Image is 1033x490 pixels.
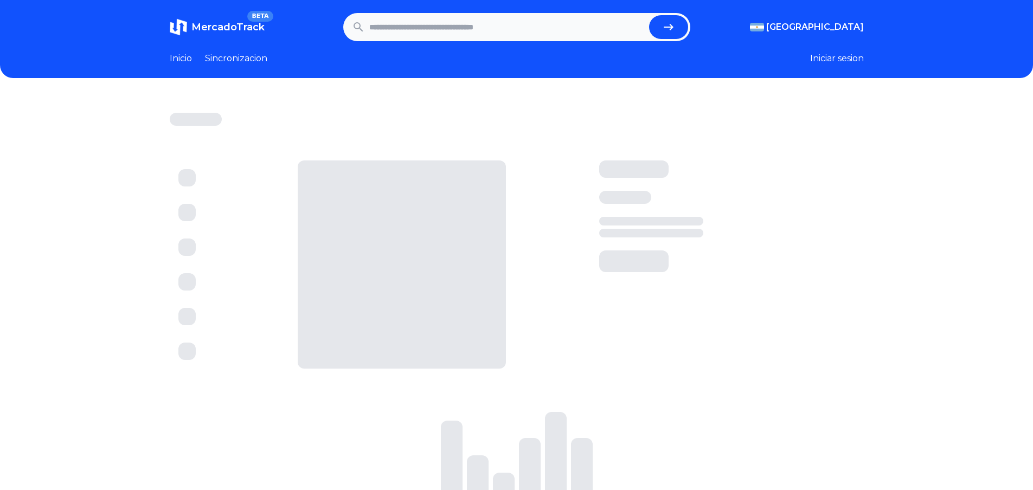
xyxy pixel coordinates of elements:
[191,21,265,33] span: MercadoTrack
[170,52,192,65] a: Inicio
[205,52,267,65] a: Sincronizacion
[766,21,864,34] span: [GEOGRAPHIC_DATA]
[810,52,864,65] button: Iniciar sesion
[247,11,273,22] span: BETA
[170,18,187,36] img: MercadoTrack
[750,23,764,31] img: Argentina
[170,18,265,36] a: MercadoTrackBETA
[750,21,864,34] button: [GEOGRAPHIC_DATA]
